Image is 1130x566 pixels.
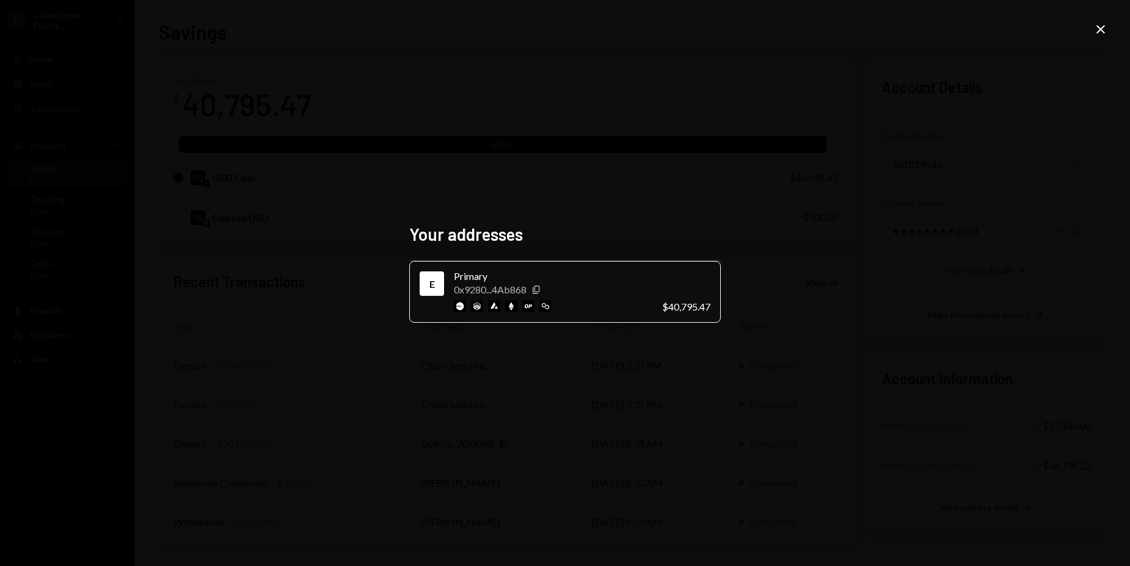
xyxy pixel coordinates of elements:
img: avalanche-mainnet [488,300,500,312]
img: optimism-mainnet [522,300,534,312]
img: base-mainnet [454,300,466,312]
img: polygon-mainnet [539,300,552,312]
div: $40,795.47 [662,301,710,312]
div: 0x9280...4Ab868 [454,284,527,295]
h2: Your addresses [409,222,721,246]
div: Primary [454,269,652,284]
div: Ethereum [422,274,442,293]
img: arbitrum-mainnet [471,300,483,312]
img: ethereum-mainnet [505,300,517,312]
